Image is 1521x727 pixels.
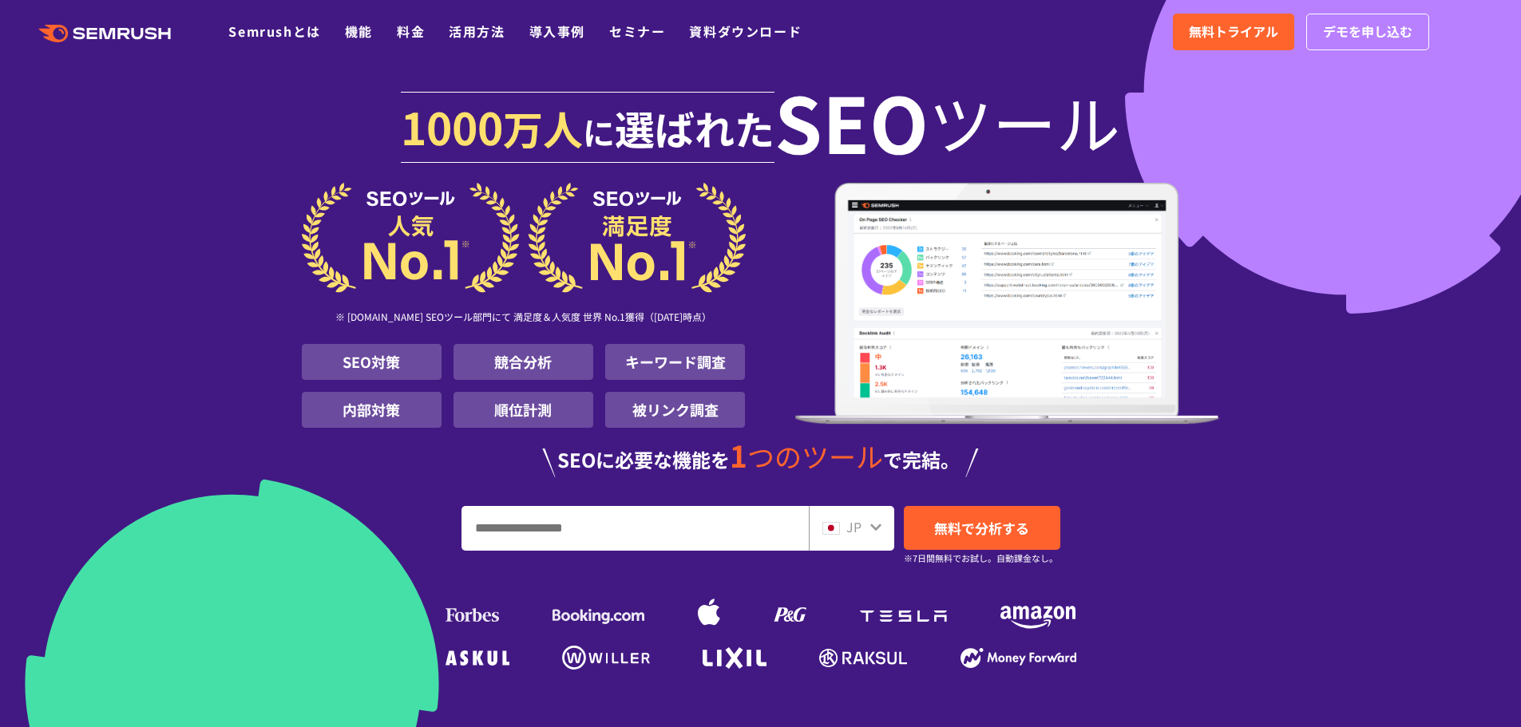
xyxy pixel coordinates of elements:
a: 活用方法 [449,22,505,41]
a: デモを申し込む [1306,14,1429,50]
span: SEO [774,89,929,153]
a: 資料ダウンロード [689,22,802,41]
a: セミナー [609,22,665,41]
a: 導入事例 [529,22,585,41]
span: に [583,109,615,155]
small: ※7日間無料でお試し。自動課金なし。 [904,551,1058,566]
span: ツール [929,89,1120,153]
span: 無料で分析する [934,518,1029,538]
span: 1000 [401,94,503,158]
li: 内部対策 [302,392,442,428]
span: JP [846,517,862,536]
span: 選ばれた [615,99,774,156]
li: SEO対策 [302,344,442,380]
a: 無料トライアル [1173,14,1294,50]
span: 1 [730,433,747,476]
a: 料金 [397,22,425,41]
span: で完結。 [883,445,960,473]
li: 競合分析 [454,344,593,380]
li: 順位計測 [454,392,593,428]
input: URL、キーワードを入力してください [462,507,808,550]
span: 無料トライアル [1189,22,1278,42]
li: 被リンク調査 [605,392,745,428]
div: SEOに必要な機能を [302,441,1220,477]
a: Semrushとは [228,22,320,41]
li: キーワード調査 [605,344,745,380]
div: ※ [DOMAIN_NAME] SEOツール部門にて 満足度＆人気度 世界 No.1獲得（[DATE]時点） [302,293,746,344]
a: 無料で分析する [904,506,1060,550]
span: 万人 [503,99,583,156]
span: つのツール [747,437,883,476]
a: 機能 [345,22,373,41]
span: デモを申し込む [1323,22,1412,42]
